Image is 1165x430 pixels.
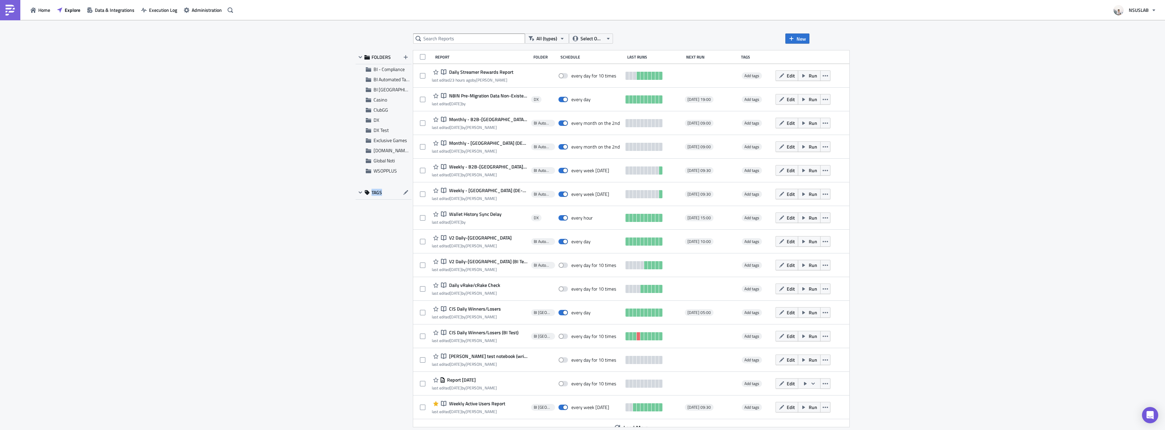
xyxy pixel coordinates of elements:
span: Run [809,404,817,411]
button: Edit [776,260,798,270]
span: [DATE] 10:00 [687,239,711,244]
span: Add tags [742,286,762,292]
span: BI Toronto [534,334,552,339]
div: every day for 10 times [571,381,616,387]
time: 2025-07-11T19:45:21Z [450,408,462,415]
div: Schedule [560,54,624,60]
span: Run [809,333,817,340]
time: 2025-08-06T21:02:14Z [450,148,462,154]
button: Execution Log [138,5,181,15]
div: last edited by [PERSON_NAME] [432,314,501,319]
span: V2 Daily-Germany [447,235,512,241]
span: [DATE] 19:00 [687,97,711,102]
button: Run [798,212,821,223]
button: Edit [776,212,798,223]
span: Edit [787,190,795,198]
span: BI Toronto [534,405,552,410]
button: Edit [776,307,798,318]
button: Edit [776,402,798,412]
button: Edit [776,94,798,105]
button: Edit [776,189,798,199]
div: every week on Monday [571,167,609,174]
span: TAGS [372,189,382,196]
time: 2025-07-11T09:34:36Z [450,361,462,367]
time: 2025-07-23T13:22:40Z [450,337,462,344]
span: Execution Log [149,6,177,14]
span: Run [809,72,817,79]
span: Add tags [744,72,759,79]
span: Add tags [744,191,759,197]
div: every day for 10 times [571,357,616,363]
span: All (types) [536,35,557,42]
button: Administration [181,5,225,15]
span: Run [809,119,817,127]
span: Add tags [742,357,762,363]
span: Edit [787,238,795,245]
span: Edit [787,309,795,316]
span: Edit [787,214,795,221]
button: Run [798,284,821,294]
span: Add tags [744,167,759,174]
div: last edited by [PERSON_NAME] [432,77,513,83]
time: 2025-08-06T21:03:55Z [450,124,462,131]
span: Edit [787,143,795,150]
img: Avatar [1113,4,1124,16]
div: last edited by [PERSON_NAME] [432,291,500,296]
div: every hour [571,215,593,221]
span: Daily Streamer Rewards Report [447,69,513,75]
div: Open Intercom Messenger [1142,407,1158,423]
span: Edit [787,167,795,174]
div: every month on the 2nd [571,120,620,126]
time: 2025-07-23T13:22:48Z [450,314,462,320]
span: Add tags [744,357,759,363]
button: Run [798,260,821,270]
div: every day for 10 times [571,286,616,292]
div: last edited by [PERSON_NAME] [432,125,528,130]
div: every day [571,239,591,245]
span: Report 2025-07-08 [445,377,476,383]
span: julian test notebook (writeback) [447,353,528,359]
div: every day for 10 times [571,333,616,339]
span: GGPOKER.CA Noti [374,147,419,154]
span: Run [809,214,817,221]
span: Add tags [744,214,759,221]
span: Weekly - B2B-Brazil (BR-Reporting) [447,164,528,170]
span: CIS Daily Winners/Losers [447,306,501,312]
span: Administration [192,6,222,14]
span: Weekly - Germany (DE-Reporting) [447,187,528,194]
span: Add tags [744,380,759,387]
span: Global Noti [374,157,395,164]
button: Edit [776,70,798,81]
span: V2 Daily-Germany (BI Test) [447,258,528,265]
span: [DATE] 09:30 [687,405,711,410]
span: BI Automated Tableau Reporting [534,239,552,244]
time: 2025-07-31T03:21:15Z [450,290,462,296]
button: NSUSLAB [1109,3,1160,18]
div: Next Run [686,54,738,60]
span: BI Automated Tableau Reporting [534,144,552,150]
span: Add tags [742,143,762,150]
span: Exclusive Games [374,137,407,144]
span: Run [809,309,817,316]
span: Add tags [742,309,762,316]
span: Add tags [742,404,762,411]
span: Run [809,238,817,245]
span: [DATE] 09:30 [687,168,711,173]
a: Home [27,5,54,15]
span: Add tags [744,309,759,316]
span: Add tags [744,120,759,126]
button: Explore [54,5,84,15]
time: 2025-08-06T17:34:17Z [450,266,462,273]
span: Edit [787,333,795,340]
time: 2025-07-08T03:05:19Z [450,385,462,391]
div: last edited by [PERSON_NAME] [432,338,518,343]
span: Run [809,285,817,292]
div: last edited by [PERSON_NAME] [432,196,528,201]
span: [DATE] 15:00 [687,215,711,221]
button: Run [798,331,821,341]
span: Edit [787,72,795,79]
button: Edit [776,118,798,128]
span: Edit [787,404,795,411]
